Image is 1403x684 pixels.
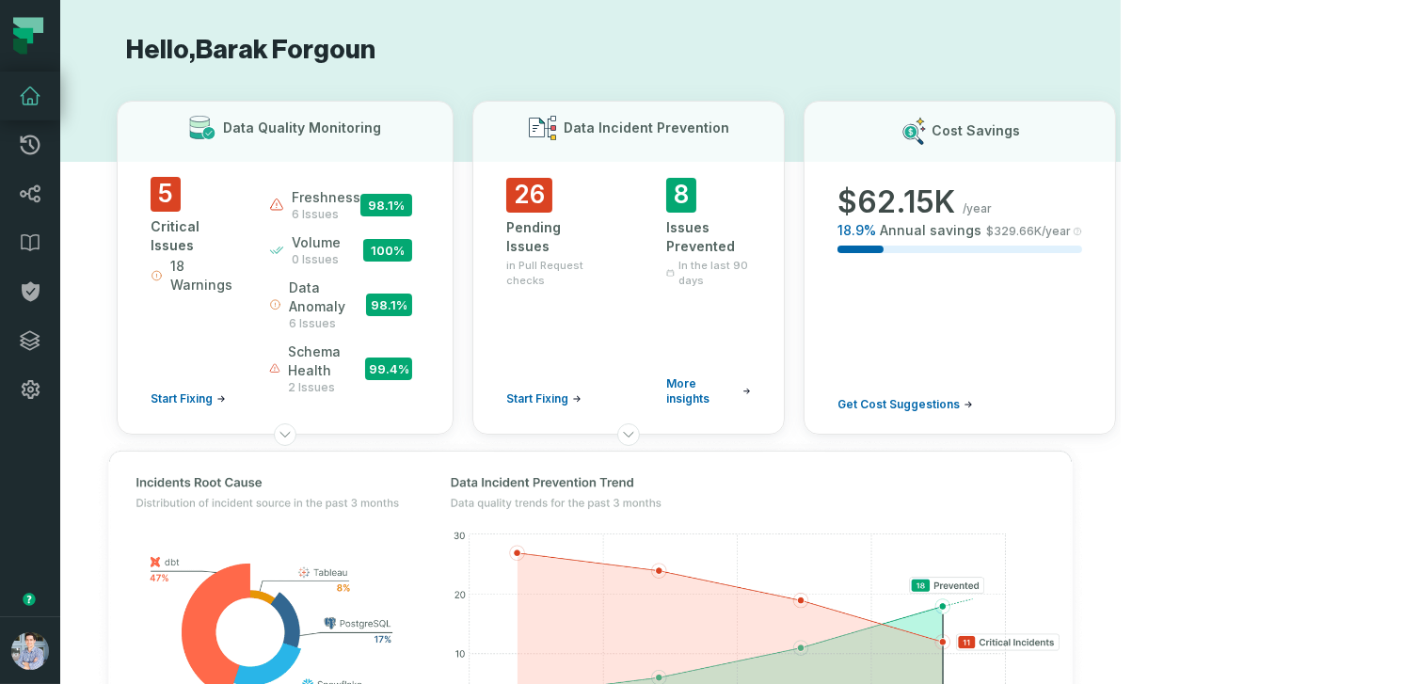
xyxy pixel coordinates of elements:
div: Critical Issues [151,217,235,255]
a: Start Fixing [151,391,226,406]
span: In the last 90 days [678,258,751,288]
span: 2 issues [288,380,365,395]
span: Annual savings [880,221,981,240]
div: Pending Issues [506,218,591,256]
div: Issues Prevented [666,218,751,256]
button: Data Incident Prevention26Pending Issuesin Pull Request checksStart Fixing8Issues PreventedIn the... [472,101,785,435]
img: avatar of Alon Nafta [11,632,49,670]
a: More insights [666,376,751,406]
h3: Data Incident Prevention [564,119,729,137]
span: 26 [506,178,552,213]
span: 18.9 % [837,221,876,240]
a: Start Fixing [506,391,582,406]
button: Cost Savings$62.15K/year18.9%Annual savings$329.66K/yearGet Cost Suggestions [804,101,1116,435]
span: 0 issues [292,252,341,267]
span: $ 62.15K [837,183,955,221]
h3: Cost Savings [933,121,1021,140]
span: /year [963,201,992,216]
span: 6 issues [292,207,360,222]
span: More insights [666,376,739,406]
span: 8 [666,178,696,213]
span: 18 Warnings [170,257,235,294]
h1: Hello, Barak Forgoun [117,34,1064,67]
span: 6 issues [289,316,365,331]
span: 99.4 % [365,358,412,380]
button: Data Quality Monitoring5Critical Issues18 WarningsStart Fixingfreshness6 issues98.1%volume0 issue... [117,101,454,435]
div: Tooltip anchor [21,591,38,608]
span: volume [292,233,341,252]
span: Start Fixing [506,391,568,406]
span: 98.1 % [360,194,412,216]
h3: Data Quality Monitoring [224,119,382,137]
a: Get Cost Suggestions [837,397,973,412]
span: Get Cost Suggestions [837,397,960,412]
span: data anomaly [289,278,365,316]
span: 100 % [363,239,412,262]
span: 98.1 % [366,294,412,316]
span: freshness [292,188,360,207]
span: in Pull Request checks [506,258,591,288]
span: schema health [288,342,365,380]
span: Start Fixing [151,391,213,406]
span: $ 329.66K /year [986,224,1071,239]
span: 5 [151,177,181,212]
